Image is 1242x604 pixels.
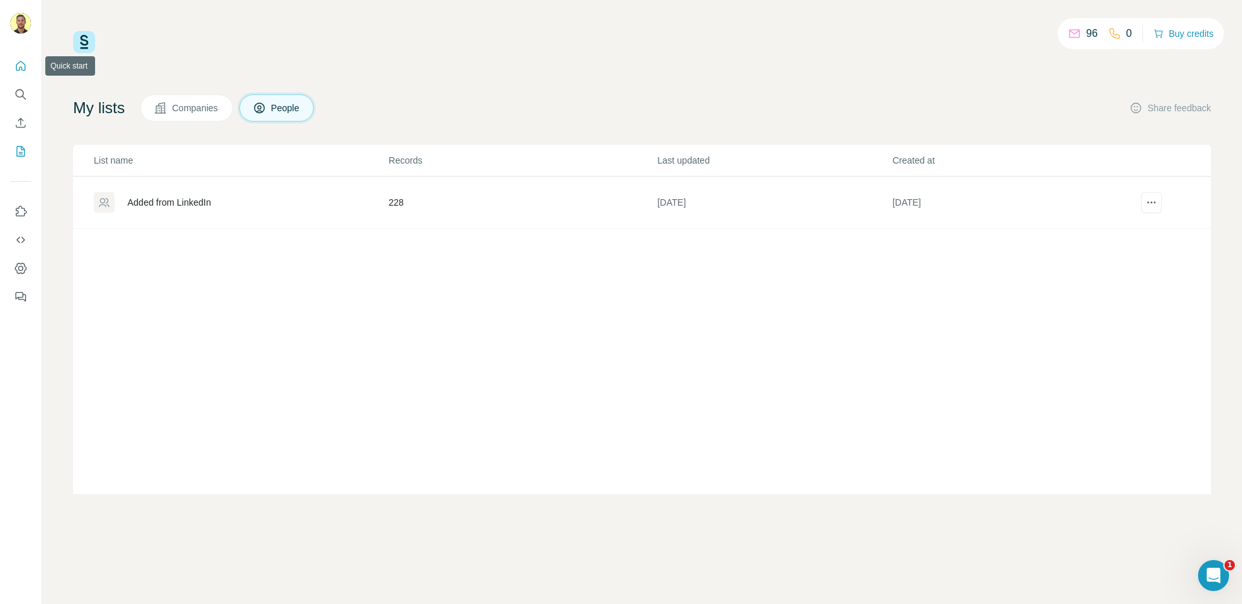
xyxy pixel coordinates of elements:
[10,13,31,34] img: Avatar
[389,154,656,167] p: Records
[10,54,31,78] button: Quick start
[1153,25,1214,43] button: Buy credits
[10,228,31,252] button: Use Surfe API
[657,177,891,229] td: [DATE]
[94,154,387,167] p: List name
[10,257,31,280] button: Dashboard
[1225,560,1235,570] span: 1
[10,200,31,223] button: Use Surfe on LinkedIn
[388,177,657,229] td: 228
[10,140,31,163] button: My lists
[127,196,211,209] div: Added from LinkedIn
[10,83,31,106] button: Search
[73,98,125,118] h4: My lists
[172,102,219,114] span: Companies
[1126,26,1132,41] p: 0
[10,285,31,308] button: Feedback
[657,154,891,167] p: Last updated
[892,177,1127,229] td: [DATE]
[1141,192,1162,213] button: actions
[1086,26,1098,41] p: 96
[271,102,301,114] span: People
[1129,102,1211,114] button: Share feedback
[893,154,1126,167] p: Created at
[10,111,31,135] button: Enrich CSV
[73,31,95,53] img: Surfe Logo
[1198,560,1229,591] iframe: Intercom live chat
